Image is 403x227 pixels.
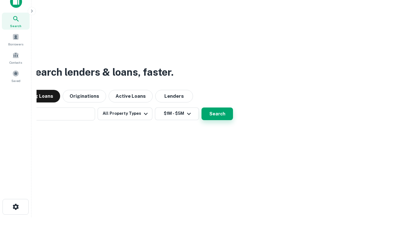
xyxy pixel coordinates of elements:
[9,60,22,65] span: Contacts
[98,108,152,120] button: All Property Types
[2,13,30,30] a: Search
[155,90,193,102] button: Lenders
[201,108,233,120] button: Search
[155,108,199,120] button: $1M - $5M
[11,78,20,83] span: Saved
[109,90,153,102] button: Active Loans
[10,23,21,28] span: Search
[2,31,30,48] a: Borrowers
[63,90,106,102] button: Originations
[372,156,403,187] iframe: Chat Widget
[8,42,23,47] span: Borrowers
[2,49,30,66] a: Contacts
[2,67,30,84] a: Saved
[29,65,173,80] h3: Search lenders & loans, faster.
